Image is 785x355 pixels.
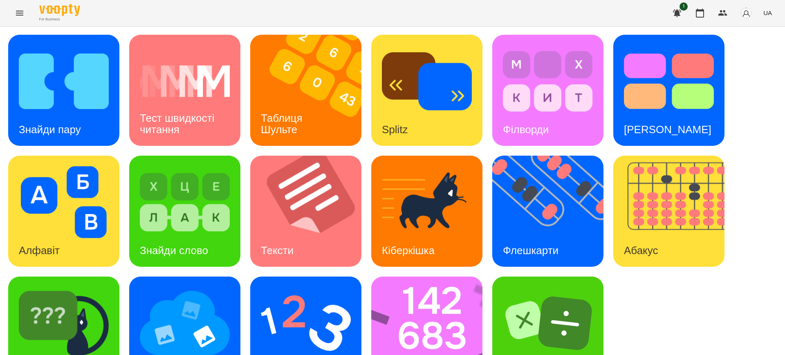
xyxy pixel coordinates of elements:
[140,244,208,257] h3: Знайди слово
[129,35,240,146] a: Тест швидкості читанняТест швидкості читання
[140,45,230,117] img: Тест швидкості читання
[624,244,658,257] h3: Абакус
[19,166,109,238] img: Алфавіт
[382,123,408,136] h3: Splitz
[503,244,558,257] h3: Флешкарти
[8,35,119,146] a: Знайди паруЗнайди пару
[250,156,361,267] a: ТекстиТексти
[140,112,217,135] h3: Тест швидкості читання
[613,35,724,146] a: Тест Струпа[PERSON_NAME]
[624,123,711,136] h3: [PERSON_NAME]
[19,45,109,117] img: Знайди пару
[19,244,60,257] h3: Алфавіт
[492,156,614,267] img: Флешкарти
[371,35,482,146] a: SplitzSplitz
[740,7,752,19] img: avatar_s.png
[39,17,80,22] span: For Business
[39,4,80,16] img: Voopty Logo
[613,156,724,267] a: АбакусАбакус
[129,156,240,267] a: Знайди словоЗнайди слово
[382,166,472,238] img: Кіберкішка
[250,35,372,146] img: Таблиця Шульте
[140,166,230,238] img: Знайди слово
[250,156,372,267] img: Тексти
[503,123,549,136] h3: Філворди
[760,5,775,20] button: UA
[624,45,714,117] img: Тест Струпа
[250,35,361,146] a: Таблиця ШультеТаблиця Шульте
[382,45,472,117] img: Splitz
[382,244,435,257] h3: Кіберкішка
[763,9,772,17] span: UA
[492,156,603,267] a: ФлешкартиФлешкарти
[19,123,81,136] h3: Знайди пару
[261,244,294,257] h3: Тексти
[492,35,603,146] a: ФілвордиФілворди
[8,156,119,267] a: АлфавітАлфавіт
[261,112,305,135] h3: Таблиця Шульте
[680,2,688,11] span: 1
[503,45,593,117] img: Філворди
[613,156,735,267] img: Абакус
[371,156,482,267] a: КіберкішкаКіберкішка
[10,3,29,23] button: Menu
